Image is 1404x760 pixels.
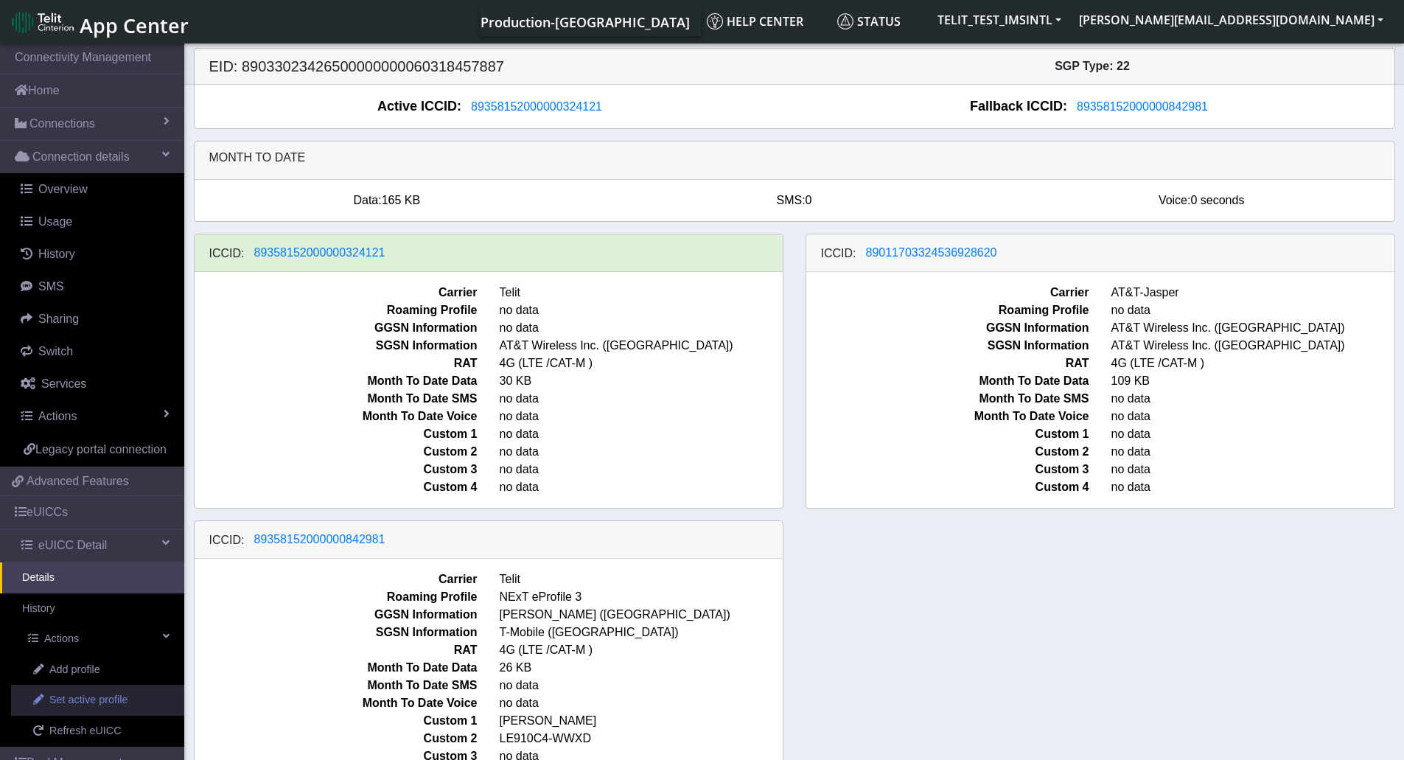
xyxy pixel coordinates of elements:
span: Refresh eUICC [49,723,122,739]
span: 89358152000000842981 [254,533,385,545]
h5: EID: 89033023426500000000060318457887 [198,57,794,75]
span: Month To Date SMS [795,390,1100,408]
h6: ICCID: [209,533,245,547]
span: eUICC Detail [38,537,107,554]
span: SGSN Information [184,337,489,355]
span: SGP Type: 22 [1055,60,1130,72]
span: 0 [806,194,812,206]
img: logo-telit-cinterion-gw-new.png [12,10,74,34]
span: no data [489,408,794,425]
a: Help center [701,7,831,36]
span: 30 KB [489,372,794,390]
span: 0 seconds [1190,194,1244,206]
span: 89358152000000324121 [471,100,602,113]
span: GGSN Information [184,606,489,624]
span: RAT [184,641,489,659]
span: Custom 3 [184,461,489,478]
span: SGSN Information [184,624,489,641]
span: Custom 2 [184,443,489,461]
button: 89358152000000842981 [245,530,395,549]
span: no data [489,677,794,694]
span: no data [489,694,794,712]
span: Add profile [49,662,100,678]
span: Month To Date Data [184,372,489,390]
span: AT&T Wireless Inc. ([GEOGRAPHIC_DATA]) [489,337,794,355]
a: Sharing [6,303,184,335]
a: Usage [6,206,184,238]
span: Custom 1 [795,425,1100,443]
span: no data [489,390,794,408]
span: Custom 4 [795,478,1100,496]
button: 89358152000000842981 [1067,97,1218,116]
span: RAT [184,355,489,372]
span: Month To Date Voice [184,694,489,712]
span: [PERSON_NAME] ([GEOGRAPHIC_DATA]) [489,606,794,624]
span: Connection details [32,148,130,166]
span: 89358152000000324121 [254,246,385,259]
span: GGSN Information [795,319,1100,337]
h6: ICCID: [209,246,245,260]
span: no data [489,301,794,319]
span: Carrier [184,571,489,588]
span: NExT eProfile 3 [489,588,794,606]
span: Voice: [1159,194,1191,206]
span: SMS [38,280,64,293]
span: Roaming Profile [795,301,1100,319]
button: 89011703324536928620 [856,243,1007,262]
span: Month To Date Voice [795,408,1100,425]
span: Month To Date Voice [184,408,489,425]
a: Services [6,368,184,400]
a: Switch [6,335,184,368]
span: T-Mobile ([GEOGRAPHIC_DATA]) [489,624,794,641]
span: 165 KB [382,194,420,206]
a: App Center [12,6,186,38]
span: Custom 1 [184,425,489,443]
span: Sharing [38,313,79,325]
span: Data: [353,194,381,206]
span: 89358152000000842981 [1077,100,1208,113]
a: Actions [6,400,184,433]
span: Status [837,13,901,29]
span: Roaming Profile [184,301,489,319]
span: Actions [38,410,77,422]
span: Custom 3 [795,461,1100,478]
button: 89358152000000324121 [245,243,395,262]
span: Telit [489,284,794,301]
button: TELIT_TEST_IMSINTL [929,7,1070,33]
a: Add profile [11,655,184,686]
span: SMS: [776,194,805,206]
span: Fallback ICCID: [970,97,1067,116]
span: SGSN Information [795,337,1100,355]
span: Carrier [795,284,1100,301]
span: no data [489,443,794,461]
span: Roaming Profile [184,588,489,606]
span: 4G (LTE /CAT-M ) [489,641,794,659]
a: Your current platform instance [480,7,689,36]
img: knowledge.svg [707,13,723,29]
span: RAT [795,355,1100,372]
span: Custom 1 [184,712,489,730]
a: eUICC Detail [6,529,184,562]
h6: Month to date [209,150,1380,164]
a: Refresh eUICC [11,716,184,747]
a: Actions [6,624,184,655]
span: Switch [38,345,73,358]
span: History [38,248,75,260]
span: GGSN Information [184,319,489,337]
span: Production-[GEOGRAPHIC_DATA] [481,13,690,31]
span: Help center [707,13,803,29]
span: Usage [38,215,72,228]
span: 89011703324536928620 [866,246,997,259]
span: 4G (LTE /CAT-M ) [489,355,794,372]
span: Custom 2 [184,730,489,747]
img: status.svg [837,13,853,29]
span: Services [41,377,86,390]
span: Legacy portal connection [35,443,167,456]
span: Month To Date Data [795,372,1100,390]
span: no data [489,425,794,443]
h6: ICCID: [821,246,856,260]
span: Connections [29,115,95,133]
span: no data [489,319,794,337]
a: Overview [6,173,184,206]
a: Set active profile [11,685,184,716]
